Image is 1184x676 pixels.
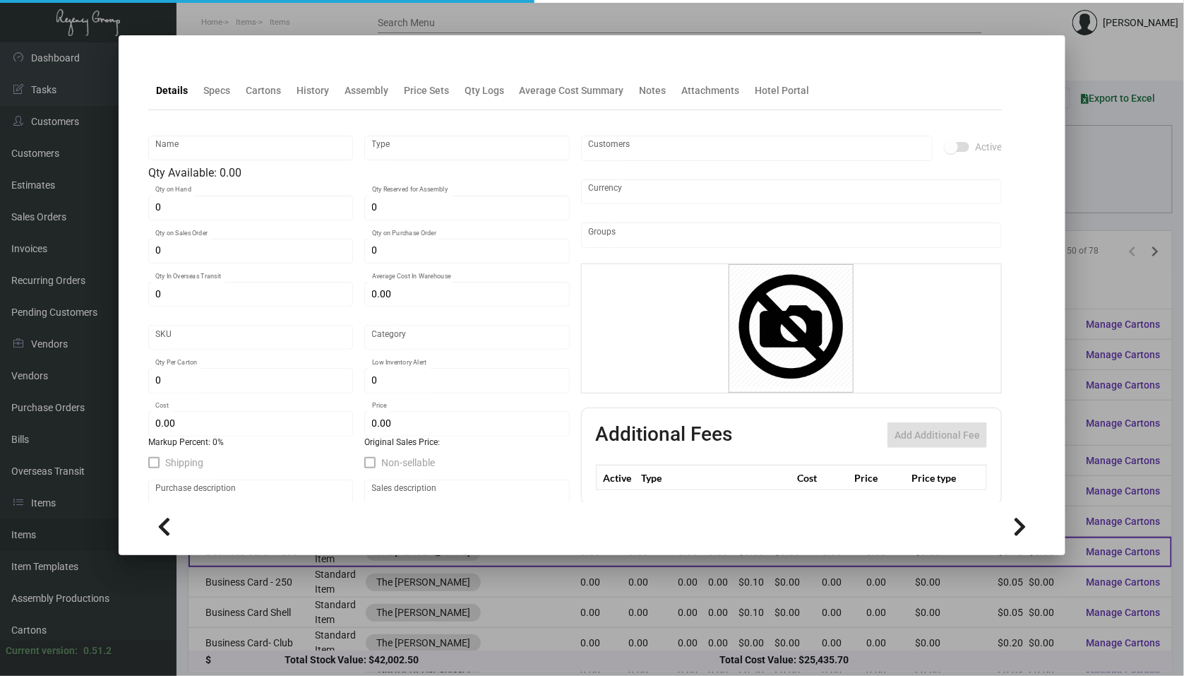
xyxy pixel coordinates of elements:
[851,466,908,490] th: Price
[638,466,794,490] th: Type
[465,83,504,98] div: Qty Logs
[404,83,449,98] div: Price Sets
[588,143,926,154] input: Add new..
[156,83,188,98] div: Details
[83,644,112,658] div: 0.51.2
[297,83,329,98] div: History
[887,422,987,448] button: Add Additional Fee
[203,83,230,98] div: Specs
[246,83,281,98] div: Cartons
[6,644,78,658] div: Current version:
[794,466,851,490] th: Cost
[381,454,435,471] span: Non-sellable
[755,83,810,98] div: Hotel Portal
[908,466,970,490] th: Price type
[345,83,388,98] div: Assembly
[895,429,980,441] span: Add Additional Fee
[165,454,203,471] span: Shipping
[596,466,638,490] th: Active
[148,165,570,182] div: Qty Available: 0.00
[596,422,733,448] h2: Additional Fees
[682,83,740,98] div: Attachments
[520,83,624,98] div: Average Cost Summary
[640,83,666,98] div: Notes
[975,138,1002,155] span: Active
[588,230,995,241] input: Add new..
